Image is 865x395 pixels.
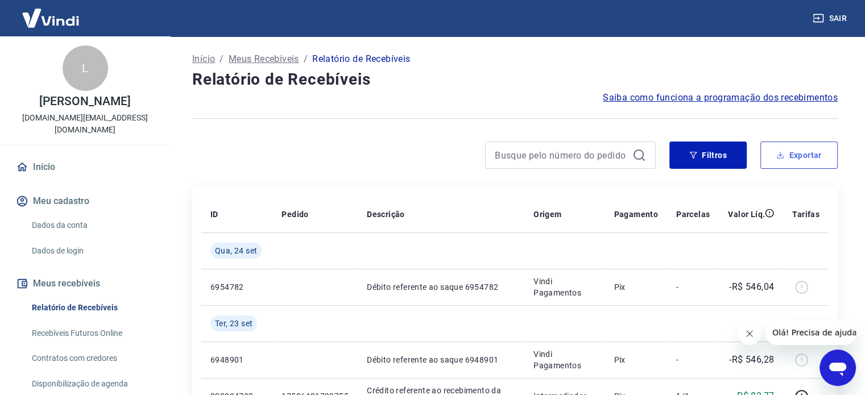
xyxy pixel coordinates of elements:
p: 6954782 [210,281,263,293]
a: Meus Recebíveis [229,52,299,66]
p: -R$ 546,28 [729,353,774,367]
p: 6948901 [210,354,263,365]
div: L [63,45,108,91]
button: Sair [810,8,851,29]
p: Pix [614,281,658,293]
a: Dados de login [27,239,156,263]
p: - [676,281,710,293]
img: Vindi [14,1,88,35]
p: / [220,52,224,66]
p: ID [210,209,218,220]
input: Busque pelo número do pedido [495,147,628,164]
span: Ter, 23 set [215,318,253,329]
p: Valor Líq. [728,209,765,220]
a: Início [192,52,215,66]
p: Pix [614,354,658,365]
a: Recebíveis Futuros Online [27,322,156,345]
button: Exportar [760,142,838,169]
h4: Relatório de Recebíveis [192,68,838,91]
span: Qua, 24 set [215,245,257,256]
p: Parcelas [676,209,710,220]
p: - [676,354,710,365]
p: Pagamento [614,209,658,220]
button: Meu cadastro [14,189,156,214]
p: Tarifas [792,209,820,220]
a: Contratos com credores [27,347,156,370]
iframe: Fechar mensagem [738,322,761,345]
p: [PERSON_NAME] [39,95,130,107]
a: Saiba como funciona a programação dos recebimentos [603,91,838,105]
p: Origem [533,209,561,220]
a: Dados da conta [27,214,156,237]
p: Relatório de Recebíveis [312,52,410,66]
a: Início [14,155,156,180]
p: [DOMAIN_NAME][EMAIL_ADDRESS][DOMAIN_NAME] [9,112,161,136]
p: Pedido [282,209,308,220]
p: -R$ 546,04 [729,280,774,294]
p: Débito referente ao saque 6954782 [367,281,515,293]
p: Vindi Pagamentos [533,348,595,371]
a: Relatório de Recebíveis [27,296,156,319]
iframe: Botão para abrir a janela de mensagens [820,350,856,386]
button: Filtros [669,142,747,169]
span: Olá! Precisa de ajuda? [7,8,96,17]
p: Descrição [367,209,405,220]
button: Meus recebíveis [14,271,156,296]
iframe: Mensagem da empresa [765,320,856,345]
p: Vindi Pagamentos [533,276,595,298]
p: Débito referente ao saque 6948901 [367,354,515,365]
p: / [304,52,308,66]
